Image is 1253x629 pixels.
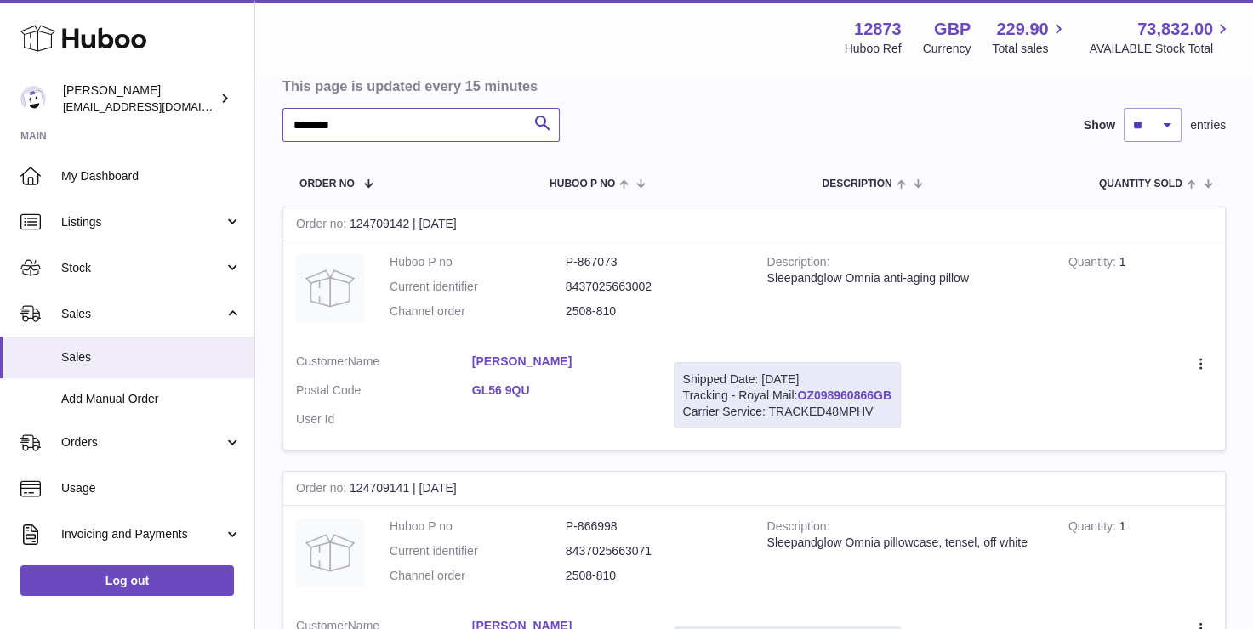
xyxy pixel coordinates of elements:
[992,41,1068,57] span: Total sales
[797,388,891,402] a: OZ098960866GB
[390,303,566,320] dt: Channel order
[845,41,902,57] div: Huboo Ref
[296,354,348,368] span: Customer
[61,480,242,496] span: Usage
[61,391,242,407] span: Add Manual Order
[283,472,1225,506] div: 124709141 | [DATE]
[767,535,1043,551] div: Sleepandglow Omnia pillowcase, tensel, off white
[1089,18,1233,57] a: 73,832.00 AVAILABLE Stock Total
[61,214,224,230] span: Listings
[296,518,364,586] img: no-photo.jpg
[299,178,355,190] span: Order No
[1056,241,1225,341] td: 1
[390,254,566,270] dt: Huboo P no
[1099,178,1182,190] span: Quantity Sold
[767,519,830,537] strong: Description
[390,518,566,535] dt: Huboo P no
[822,178,891,190] span: Description
[20,86,46,111] img: tikhon.oleinikov@sleepandglow.com
[1089,41,1233,57] span: AVAILABLE Stock Total
[566,254,742,270] dd: P-867073
[992,18,1068,57] a: 229.90 Total sales
[566,303,742,320] dd: 2508-810
[296,217,350,235] strong: Order no
[283,207,1225,241] div: 124709142 | [DATE]
[296,254,364,322] img: no-photo.jpg
[296,411,472,428] dt: User Id
[767,255,830,273] strong: Description
[550,178,615,190] span: Huboo P no
[20,565,234,596] a: Log out
[296,354,472,374] dt: Name
[390,543,566,559] dt: Current identifier
[390,279,566,295] dt: Current identifier
[472,382,648,399] a: GL56 9QU
[767,270,1043,286] div: Sleepandglow Omnia anti-aging pillow
[923,41,971,57] div: Currency
[282,76,1222,95] h3: This page is updated every 15 minutes
[566,568,742,584] dd: 2508-810
[996,18,1048,41] span: 229.90
[683,404,891,420] div: Carrier Service: TRACKED48MPHV
[1084,117,1115,133] label: Show
[296,481,350,499] strong: Order no
[61,168,242,184] span: My Dashboard
[934,18,971,41] strong: GBP
[1056,506,1225,605] td: 1
[296,382,472,403] dt: Postal Code
[566,543,742,559] dd: 8437025663071
[61,526,224,542] span: Invoicing and Payments
[854,18,902,41] strong: 12873
[1137,18,1213,41] span: 73,832.00
[1068,255,1119,273] strong: Quantity
[63,99,250,113] span: [EMAIL_ADDRESS][DOMAIN_NAME]
[566,518,742,535] dd: P-866998
[63,82,216,115] div: [PERSON_NAME]
[61,306,224,322] span: Sales
[390,568,566,584] dt: Channel order
[1068,519,1119,537] strong: Quantity
[683,371,891,388] div: Shipped Date: [DATE]
[61,349,242,365] span: Sales
[61,260,224,276] span: Stock
[674,362,901,429] div: Tracking - Royal Mail:
[472,354,648,370] a: [PERSON_NAME]
[1190,117,1226,133] span: entries
[566,279,742,295] dd: 8437025663002
[61,434,224,450] span: Orders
